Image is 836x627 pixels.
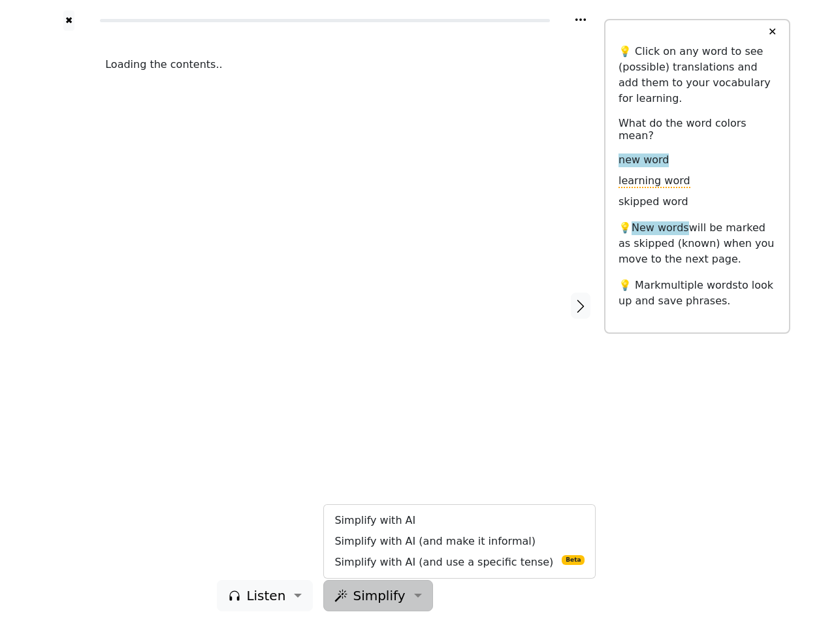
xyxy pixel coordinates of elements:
[324,510,595,531] a: Simplify with AI
[324,531,595,552] a: Simplify with AI (and make it informal)
[562,555,585,565] span: Beta
[323,580,432,611] button: Simplify
[632,221,689,235] span: New words
[619,153,669,167] span: new word
[619,220,776,267] p: 💡 will be marked as skipped (known) when you move to the next page.
[619,174,690,188] span: learning word
[246,586,285,605] span: Listen
[217,580,313,611] button: Listen
[760,20,784,44] button: ✕
[323,504,596,579] div: Listen
[105,57,545,72] div: Loading the contents..
[619,117,776,142] h6: What do the word colors mean?
[63,10,74,31] button: ✖
[661,279,738,291] span: multiple words
[619,195,688,209] span: skipped word
[353,586,405,605] span: Simplify
[324,552,595,573] a: Simplify with AI (and use a specific tense) Beta
[619,44,776,106] p: 💡 Click on any word to see (possible) translations and add them to your vocabulary for learning.
[619,278,776,309] p: 💡 Mark to look up and save phrases.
